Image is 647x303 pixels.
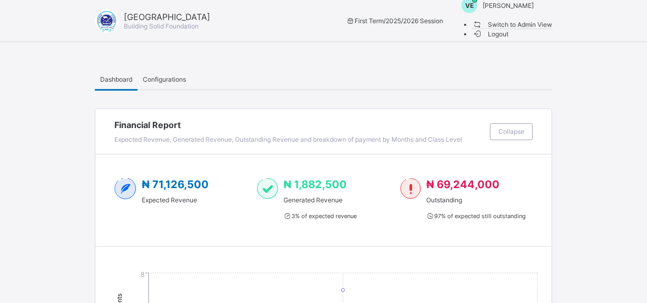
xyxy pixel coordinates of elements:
[142,178,209,191] span: ₦ 71,126,500
[141,270,144,278] tspan: 8
[114,120,485,130] span: Financial Report
[124,22,199,30] span: Building Solid Foundation
[472,29,552,38] li: dropdown-list-item-buttom-1
[114,178,136,199] img: expected-2.4343d3e9d0c965b919479240f3db56ac.svg
[400,178,421,199] img: outstanding-1.146d663e52f09953f639664a84e30106.svg
[498,128,524,135] span: Collapse
[426,212,526,220] span: 97 % of expected still outstanding
[283,196,357,204] span: Generated Revenue
[283,178,347,191] span: ₦ 1,882,500
[257,178,278,199] img: paid-1.3eb1404cbcb1d3b736510a26bbfa3ccb.svg
[142,196,209,204] span: Expected Revenue
[426,178,499,191] span: ₦ 69,244,000
[465,2,474,9] span: VE
[143,75,186,83] span: Configurations
[483,2,534,9] span: [PERSON_NAME]
[346,17,444,25] span: session/term information
[283,212,357,220] span: 3 % of expected revenue
[472,28,508,40] span: Logout
[472,19,552,30] span: Switch to Admin View
[114,135,462,143] span: Expected Revenue, Generated Revenue, Outstanding Revenue and breakdown of payment by Months and C...
[100,75,132,83] span: Dashboard
[426,196,526,204] span: Outstanding
[124,12,210,22] span: [GEOGRAPHIC_DATA]
[472,19,552,29] li: dropdown-list-item-name-0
